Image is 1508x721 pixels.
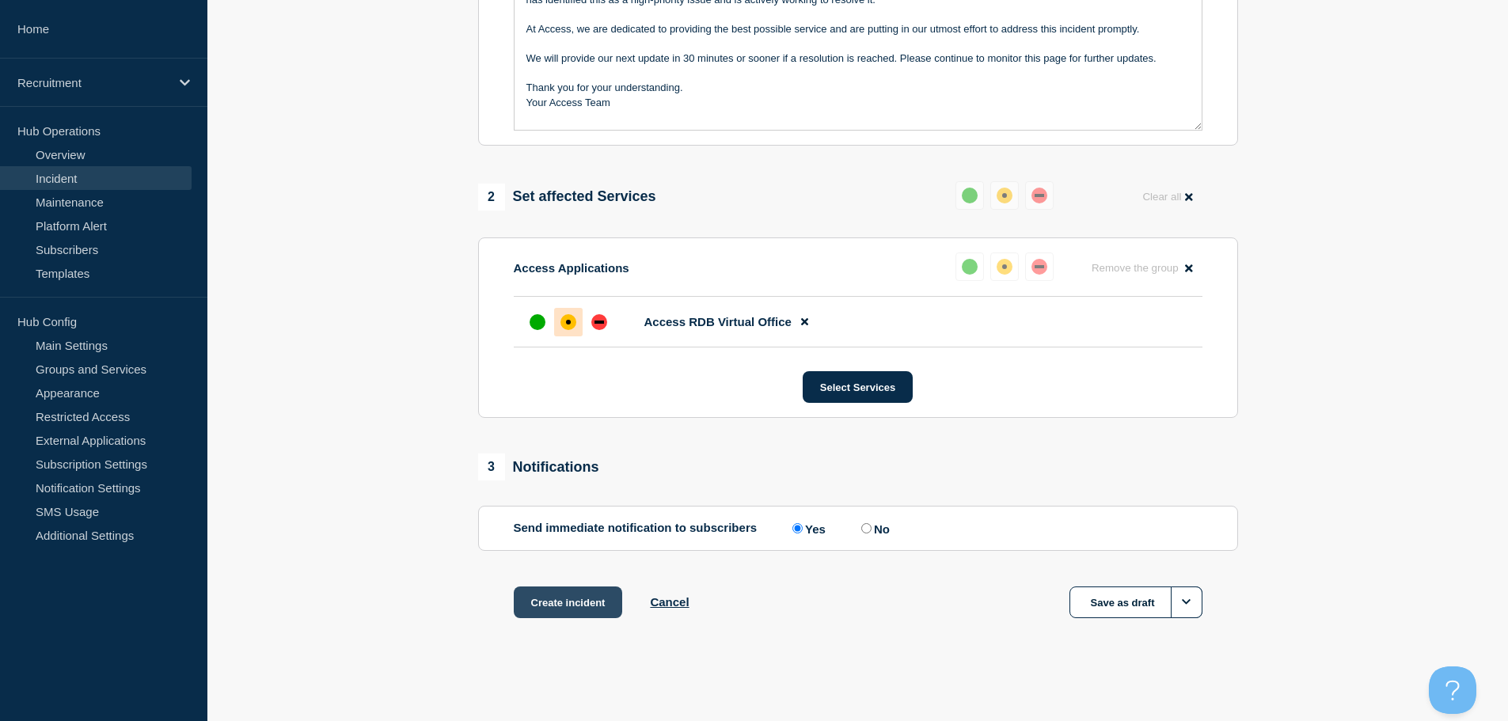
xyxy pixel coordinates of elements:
p: Your Access Team [526,96,1190,110]
button: affected [990,181,1019,210]
div: up [962,188,978,203]
button: Cancel [650,595,689,609]
button: Select Services [803,371,913,403]
button: up [955,252,984,281]
div: up [530,314,545,330]
button: Create incident [514,586,623,618]
button: affected [990,252,1019,281]
button: down [1025,181,1054,210]
iframe: Help Scout Beacon - Open [1429,666,1476,714]
div: affected [560,314,576,330]
div: down [591,314,607,330]
button: Options [1171,586,1202,618]
button: down [1025,252,1054,281]
input: Yes [792,523,803,533]
p: Access Applications [514,261,629,275]
div: affected [997,259,1012,275]
button: Remove the group [1082,252,1202,283]
p: Send immediate notification to subscribers [514,521,758,536]
div: down [1031,188,1047,203]
p: At Access, we are dedicated to providing the best possible service and are putting in our utmost ... [526,22,1190,36]
div: affected [997,188,1012,203]
div: Set affected Services [478,184,656,211]
button: up [955,181,984,210]
div: down [1031,259,1047,275]
label: Yes [788,521,826,536]
p: We will provide our next update in 30 minutes or sooner if a resolution is reached. Please contin... [526,51,1190,66]
p: Recruitment [17,76,169,89]
p: Thank you for your understanding. [526,81,1190,95]
span: 3 [478,453,505,480]
button: Clear all [1133,181,1202,212]
span: 2 [478,184,505,211]
div: Send immediate notification to subscribers [514,521,1202,536]
div: Notifications [478,453,599,480]
input: No [861,523,872,533]
div: up [962,259,978,275]
span: Remove the group [1092,262,1179,274]
button: Save as draft [1069,586,1202,618]
span: Access RDB Virtual Office [644,315,792,328]
label: No [857,521,890,536]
